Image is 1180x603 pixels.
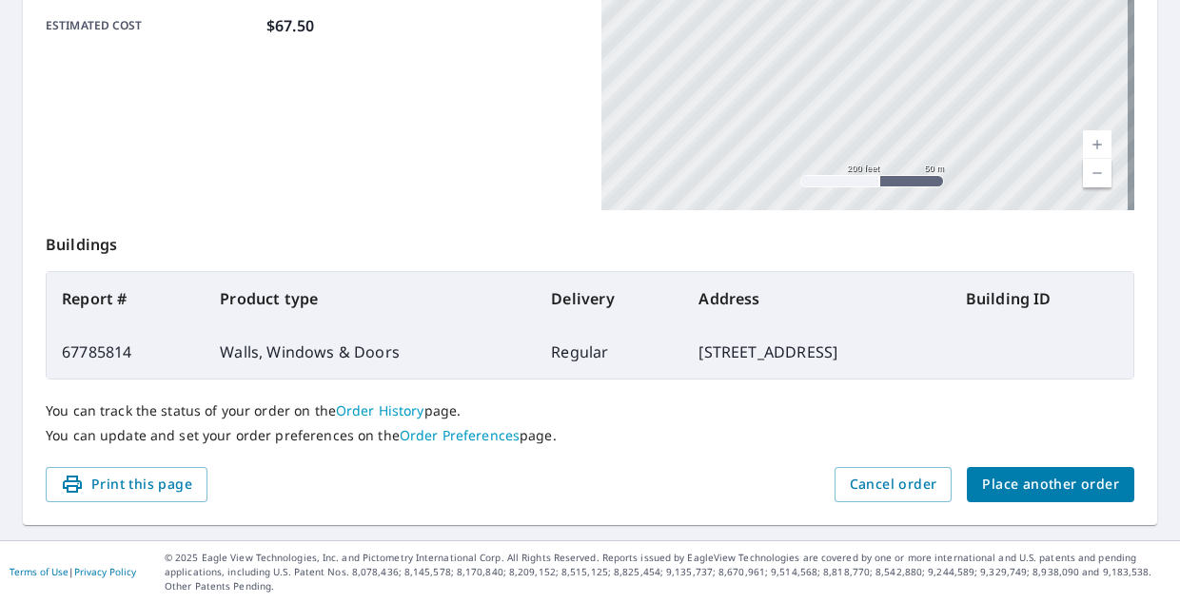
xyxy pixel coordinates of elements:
button: Cancel order [835,467,953,502]
a: Terms of Use [10,565,69,578]
a: Current Level 17, Zoom Out [1083,159,1111,187]
p: © 2025 Eagle View Technologies, Inc. and Pictometry International Corp. All Rights Reserved. Repo... [165,551,1170,593]
p: You can track the status of your order on the page. [46,402,1134,419]
span: Print this page [61,473,192,496]
th: Address [683,272,950,325]
span: Place another order [982,473,1119,496]
a: Order History [336,401,424,419]
td: [STREET_ADDRESS] [683,325,950,379]
a: Order Preferences [400,426,520,444]
span: Cancel order [850,473,937,496]
th: Product type [205,272,536,325]
a: Current Level 17, Zoom In [1083,130,1111,159]
p: Estimated cost [46,14,259,37]
td: Walls, Windows & Doors [205,325,536,379]
th: Building ID [951,272,1133,325]
td: Regular [536,325,683,379]
p: $67.50 [266,14,314,37]
p: You can update and set your order preferences on the page. [46,427,1134,444]
td: 67785814 [47,325,205,379]
th: Delivery [536,272,683,325]
button: Print this page [46,467,207,502]
th: Report # [47,272,205,325]
button: Place another order [967,467,1134,502]
a: Privacy Policy [74,565,136,578]
p: | [10,566,136,577]
p: Buildings [46,210,1134,271]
